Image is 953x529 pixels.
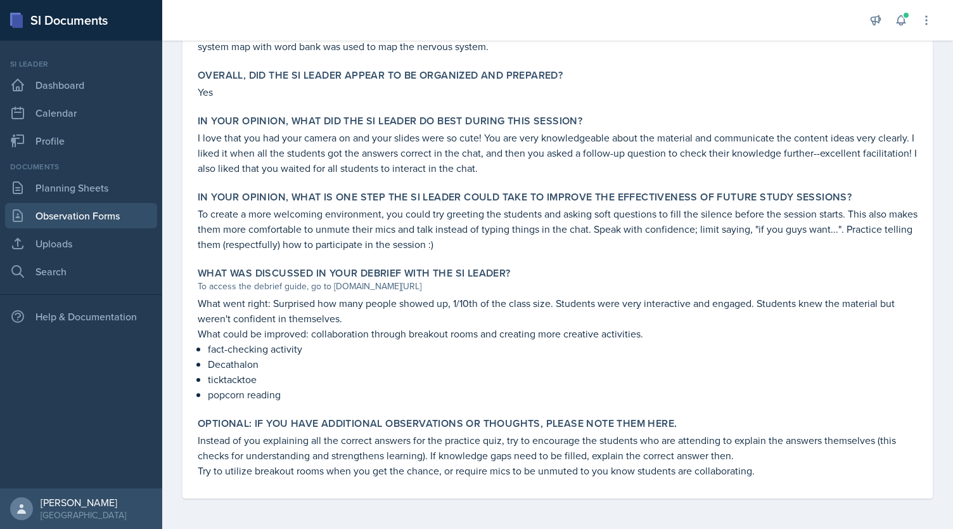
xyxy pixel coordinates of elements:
[198,296,918,326] p: What went right: Surprised how many people showed up, 1/10th of the class size. Students were ver...
[5,231,157,256] a: Uploads
[208,372,918,387] p: ticktacktoe
[5,203,157,228] a: Observation Forms
[198,280,918,293] div: To access the debrief guide, go to [DOMAIN_NAME][URL]
[198,191,852,204] label: In your opinion, what is ONE step the SI Leader could take to improve the effectiveness of future...
[198,267,511,280] label: What was discussed in your debrief with the SI Leader?
[5,304,157,329] div: Help & Documentation
[208,356,918,372] p: Decathalon
[5,161,157,173] div: Documents
[41,509,126,521] div: [GEOGRAPHIC_DATA]
[208,387,918,402] p: popcorn reading
[208,341,918,356] p: fact-checking activity
[198,417,677,430] label: Optional: If you have additional observations or thoughts, please note them here.
[5,100,157,126] a: Calendar
[5,58,157,70] div: Si leader
[198,206,918,252] p: To create a more welcoming environment, you could try greeting the students and asking soft quest...
[198,84,918,100] p: Yes
[198,433,918,463] p: Instead of you explaining all the correct answers for the practice quiz, try to encourage the stu...
[198,69,563,82] label: Overall, did the SI Leader appear to be organized and prepared?
[41,496,126,509] div: [PERSON_NAME]
[198,326,918,341] p: What could be improved: collaboration through breakout rooms and creating more creative activities.
[198,463,918,478] p: Try to utilize breakout rooms when you get the chance, or require mics to be unmuted to you know ...
[198,130,918,176] p: I love that you had your camera on and your slides were so cute! You are very knowledgeable about...
[5,259,157,284] a: Search
[198,115,582,127] label: In your opinion, what did the SI Leader do BEST during this session?
[5,175,157,200] a: Planning Sheets
[5,72,157,98] a: Dashboard
[5,128,157,153] a: Profile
